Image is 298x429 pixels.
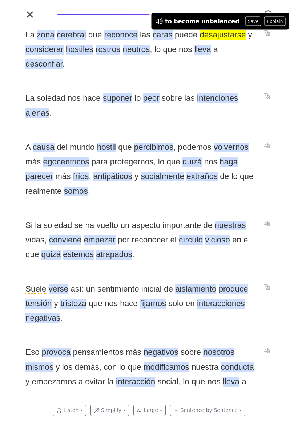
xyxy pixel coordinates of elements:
span: , [173,143,176,152]
span: protegernos [110,157,154,167]
span: . [60,313,63,322]
span: , [153,157,156,166]
span: la [107,377,113,387]
span: un [86,284,95,294]
button: Simplify [90,405,129,416]
button: Translate sentence [261,141,273,150]
span: que [240,172,253,181]
span: negativas [25,313,60,323]
span: nos [105,299,118,309]
span: , [178,377,181,386]
span: y [25,377,29,387]
span: el [170,235,176,245]
span: quizá [182,157,202,167]
span: que [118,143,132,152]
span: se [74,221,83,230]
span: ajenas [25,108,49,118]
span: por [118,235,129,245]
span: más [126,348,141,357]
span: más [25,157,41,167]
span: pensamientos [73,348,124,357]
span: reconocer [132,235,168,245]
span: conducta [221,362,254,372]
button: Listen [53,405,86,416]
span: vicioso [205,235,230,245]
span: a [78,377,83,387]
span: vidas [25,235,44,245]
span: causa [33,143,55,152]
span: intenciones [197,93,238,103]
span: podemos [178,143,212,152]
span: que [89,299,102,309]
span: provoca [42,348,71,357]
span: lo [183,377,189,387]
span: nos [204,157,217,167]
span: a [213,45,218,55]
span: y [54,299,58,309]
span: de [220,172,229,181]
span: solo [168,299,183,309]
span: que [128,362,141,372]
button: Translate sentence [261,92,273,101]
button: Save [245,17,261,26]
span: suponer [103,93,132,103]
span: sobre [162,93,182,103]
span: neutros [123,45,150,55]
span: lo [134,93,141,103]
span: quizá [41,250,61,260]
span: Suele [25,284,46,294]
span: así [71,284,82,294]
span: para [92,157,108,167]
span: empezar [84,235,116,245]
span: un [121,221,130,230]
span: que [192,377,205,387]
button: Explain [264,17,286,26]
span: verse [49,284,69,294]
span: y [248,30,252,40]
span: aspecto [132,221,160,230]
span: tristeza [60,299,86,309]
span: lo [231,172,237,181]
span: los [62,362,73,372]
span: importante [162,221,201,230]
span: hostil [97,143,116,152]
button: Translate sentence [261,219,273,228]
span: , [89,172,91,181]
span: nuestra [192,362,219,372]
span: fijarnos [140,299,166,309]
span: conviene [49,235,82,245]
span: ha [85,221,94,230]
span: negativos [144,348,178,357]
span: en [186,299,195,309]
span: soledad [44,221,72,230]
span: , [150,45,152,54]
span: inicial [141,284,162,294]
span: reconoce [104,30,138,40]
span: fríos [73,172,89,181]
span: . [88,187,90,196]
span: haga [220,157,238,167]
button: Translate sentence [261,346,273,355]
span: . [132,250,134,259]
span: hace [83,93,101,103]
span: hace [120,299,138,309]
span: soledad [37,93,65,103]
span: zona [37,30,55,40]
span: antipáticos [93,172,132,181]
span: más [55,172,71,181]
span: nos [68,93,81,103]
span: las [184,93,195,103]
span: el [243,235,250,245]
span: hostiles [66,45,93,55]
span: caras [153,30,173,40]
span: las [140,30,150,40]
span: atrapados [96,250,132,260]
span: : [81,284,84,293]
span: con [104,362,117,372]
span: del [57,143,68,152]
span: cerebral [57,30,86,40]
span: percibimos [134,143,173,152]
span: considerar [25,45,64,55]
span: realmente [25,187,62,196]
span: parecer [25,172,53,181]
